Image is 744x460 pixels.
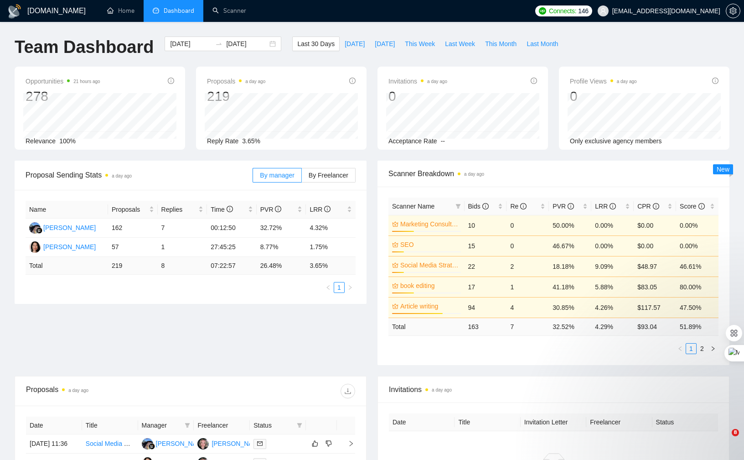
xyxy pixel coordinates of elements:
a: DM[PERSON_NAME] [197,439,264,447]
img: upwork-logo.png [539,7,546,15]
time: a day ago [432,387,452,392]
img: AA [29,222,41,234]
td: 26.48 % [257,257,306,275]
span: Proposal Sending Stats [26,169,253,181]
time: a day ago [245,79,265,84]
span: info-circle [168,78,174,84]
span: info-circle [227,206,233,212]
span: setting [726,7,740,15]
a: homeHome [107,7,134,15]
img: C [29,241,41,253]
span: [DATE] [375,39,395,49]
span: CPR [637,203,659,210]
span: Scanner Name [392,203,434,210]
span: Manager [142,420,181,430]
td: 4.32% [306,219,356,238]
span: Only exclusive agency members [570,137,662,145]
a: Article writing [400,301,459,311]
span: Scanner Breakdown [388,168,718,179]
td: 41.18% [549,277,591,297]
span: crown [392,241,398,248]
span: This Week [405,39,435,49]
span: info-circle [698,203,705,209]
td: $0.00 [634,215,676,235]
th: Date [389,413,455,431]
td: 162 [108,219,158,238]
button: Last 30 Days [292,37,340,51]
td: 46.67% [549,235,591,256]
a: AA[PERSON_NAME] [29,224,96,231]
span: Connects: [549,6,576,16]
td: 8.77% [257,238,306,257]
span: LRR [595,203,616,210]
td: 7 [506,318,549,335]
li: 1 [334,282,345,293]
td: 219 [108,257,158,275]
span: right [347,285,353,290]
div: 219 [207,88,265,105]
th: Proposals [108,201,158,219]
td: 4 [506,297,549,318]
td: 163 [465,318,507,335]
span: info-circle [482,203,489,209]
span: PVR [260,206,282,213]
td: 0 [506,215,549,235]
a: 1 [334,282,344,293]
span: This Month [485,39,517,49]
button: [DATE] [370,37,400,51]
span: Acceptance Rate [388,137,437,145]
button: Last Month [522,37,563,51]
td: 30.85% [549,297,591,318]
div: 0 [570,88,637,105]
a: Marketing Consultant [400,219,459,229]
th: Title [82,417,138,434]
td: 0.00% [676,235,718,256]
span: Last Month [527,39,558,49]
span: filter [183,418,192,432]
th: Date [26,417,82,434]
button: left [323,282,334,293]
th: Name [26,201,108,219]
th: Manager [138,417,194,434]
span: Replies [161,204,197,214]
span: -- [441,137,445,145]
div: [PERSON_NAME] [212,439,264,449]
span: user [600,8,606,14]
td: $0.00 [634,235,676,256]
span: like [312,440,318,447]
td: 15 [465,235,507,256]
td: 0.00% [676,215,718,235]
a: C[PERSON_NAME] [29,243,96,250]
button: download [341,384,355,398]
td: 94 [465,297,507,318]
a: book editing [400,281,459,291]
span: Invitations [389,384,718,395]
td: Total [26,257,108,275]
div: [PERSON_NAME] [43,223,96,233]
a: Social Media Strateg [400,260,459,270]
td: Total [388,318,465,335]
h1: Team Dashboard [15,37,154,58]
div: 0 [388,88,447,105]
th: Invitation Letter [521,413,586,431]
td: 1.75% [306,238,356,257]
td: 8 [158,257,207,275]
time: a day ago [427,79,447,84]
span: Reply Rate [207,137,238,145]
span: 3.65% [242,137,260,145]
div: Proposals [26,384,191,398]
time: a day ago [112,173,132,178]
button: right [345,282,356,293]
td: 0.00% [591,215,634,235]
input: End date [226,39,268,49]
span: Status [253,420,293,430]
td: Social Media Marketing & Logo Redesign Expert Needed [82,434,138,454]
img: DM [197,438,209,450]
span: filter [297,423,302,428]
span: LRR [310,206,331,213]
span: crown [392,221,398,227]
span: right [341,440,354,447]
li: Next Page [345,282,356,293]
span: left [325,285,331,290]
td: 50.00% [549,215,591,235]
